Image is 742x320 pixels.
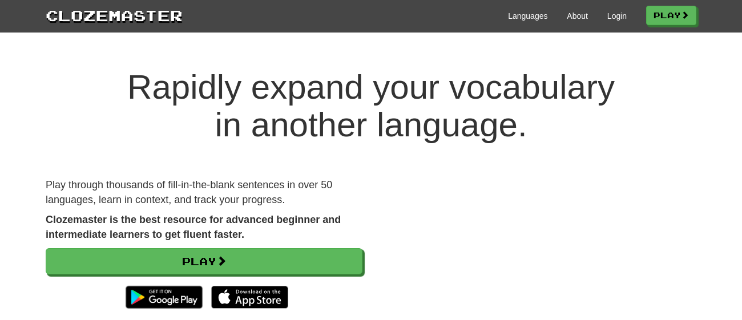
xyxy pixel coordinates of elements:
[46,5,183,26] a: Clozemaster
[46,178,362,207] p: Play through thousands of fill-in-the-blank sentences in over 50 languages, learn in context, and...
[211,286,288,309] img: Download_on_the_App_Store_Badge_US-UK_135x40-25178aeef6eb6b83b96f5f2d004eda3bffbb37122de64afbaef7...
[646,6,696,25] a: Play
[508,10,547,22] a: Languages
[607,10,627,22] a: Login
[567,10,588,22] a: About
[46,214,341,240] strong: Clozemaster is the best resource for advanced beginner and intermediate learners to get fluent fa...
[120,280,208,314] img: Get it on Google Play
[46,248,362,274] a: Play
